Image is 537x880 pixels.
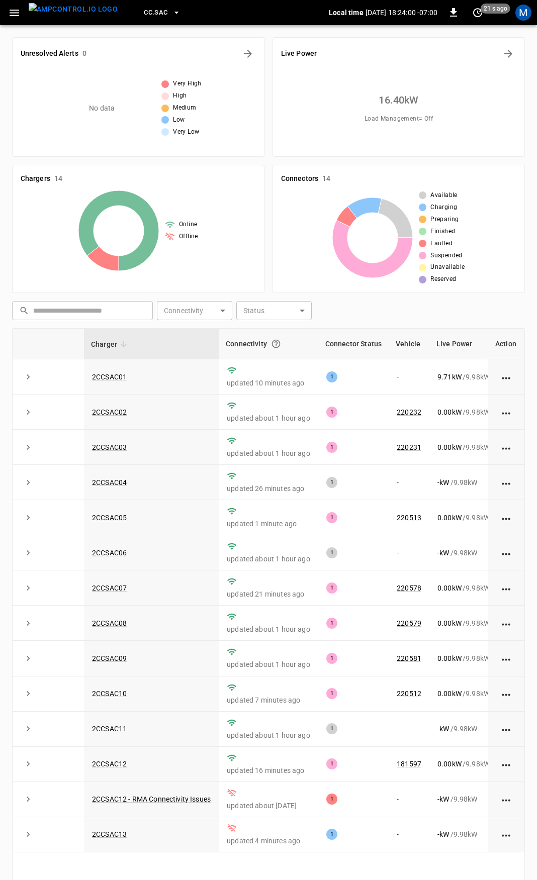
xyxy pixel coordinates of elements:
a: 220231 [397,443,421,451]
img: ampcontrol.io logo [29,3,118,16]
span: Unavailable [430,262,465,272]
p: - kW [437,794,449,804]
div: 1 [326,582,337,594]
button: expand row [21,686,36,701]
a: 2CCSAC09 [92,654,127,662]
p: updated about 1 hour ago [227,659,310,669]
a: 2CCSAC11 [92,725,127,733]
p: 0.00 kW [437,653,462,663]
th: Vehicle [389,329,429,359]
p: updated 16 minutes ago [227,765,310,775]
button: expand row [21,827,36,842]
p: - kW [437,548,449,558]
p: 0.00 kW [437,407,462,417]
button: expand row [21,440,36,455]
span: Reserved [430,274,456,284]
div: / 9.98 kW [437,794,490,804]
div: / 9.98 kW [437,477,490,487]
th: Connector Status [318,329,389,359]
div: / 9.98 kW [437,829,490,839]
h6: Chargers [21,173,50,184]
div: 1 [326,371,337,382]
h6: Unresolved Alerts [21,48,78,59]
span: Load Management = Off [365,114,433,124]
div: action cell options [500,407,513,417]
button: expand row [21,369,36,384]
div: 1 [326,829,337,840]
p: No data [89,103,115,114]
div: / 9.98 kW [437,407,490,417]
a: 2CCSAC06 [92,549,127,557]
button: expand row [21,580,36,596]
span: Charging [430,203,457,213]
p: 9.71 kW [437,372,462,382]
button: Energy Overview [500,46,516,62]
div: action cell options [500,759,513,769]
div: / 9.98 kW [437,653,490,663]
div: action cell options [500,548,513,558]
span: Medium [173,103,196,113]
a: 2CCSAC08 [92,619,127,627]
a: 220512 [397,690,421,698]
h6: 14 [54,173,62,184]
div: action cell options [500,689,513,699]
p: - kW [437,829,449,839]
a: 220579 [397,619,421,627]
div: action cell options [500,653,513,663]
span: Online [179,220,197,230]
div: 1 [326,794,337,805]
div: / 9.98 kW [437,618,490,628]
div: action cell options [500,724,513,734]
div: action cell options [500,513,513,523]
div: / 9.98 kW [437,442,490,452]
div: profile-icon [515,5,531,21]
p: - kW [437,477,449,487]
span: Offline [179,232,198,242]
p: - kW [437,724,449,734]
p: 0.00 kW [437,442,462,452]
div: / 9.98 kW [437,548,490,558]
th: Action [488,329,524,359]
a: 220581 [397,654,421,662]
td: - [389,465,429,500]
h6: Connectors [281,173,318,184]
p: Local time [329,8,364,18]
a: 2CCSAC03 [92,443,127,451]
button: expand row [21,475,36,490]
p: updated 10 minutes ago [227,378,310,388]
button: set refresh interval [470,5,486,21]
button: CC.SAC [140,3,185,23]
p: updated 21 minutes ago [227,589,310,599]
span: Suspended [430,251,463,261]
button: expand row [21,510,36,525]
button: expand row [21,792,36,807]
button: expand row [21,721,36,736]
div: action cell options [500,477,513,487]
span: Charger [91,338,130,350]
p: updated about 1 hour ago [227,413,310,423]
a: 2CCSAC13 [92,830,127,838]
div: 1 [326,547,337,558]
p: 0.00 kW [437,583,462,593]
a: 2CCSAC04 [92,478,127,486]
p: 0.00 kW [437,618,462,628]
span: Very Low [173,127,199,137]
td: - [389,535,429,570]
p: updated about 1 hour ago [227,448,310,458]
a: 220232 [397,408,421,416]
div: 1 [326,512,337,523]
div: Connectivity [226,335,311,353]
p: 0.00 kW [437,513,462,523]
th: Live Power [429,329,498,359]
button: expand row [21,756,36,771]
div: / 9.98 kW [437,759,490,769]
button: All Alerts [240,46,256,62]
p: updated about 1 hour ago [227,730,310,740]
span: Finished [430,227,455,237]
div: action cell options [500,372,513,382]
div: 1 [326,653,337,664]
div: action cell options [500,442,513,452]
p: updated about [DATE] [227,801,310,811]
a: 2CCSAC10 [92,690,127,698]
span: Faulted [430,239,453,249]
